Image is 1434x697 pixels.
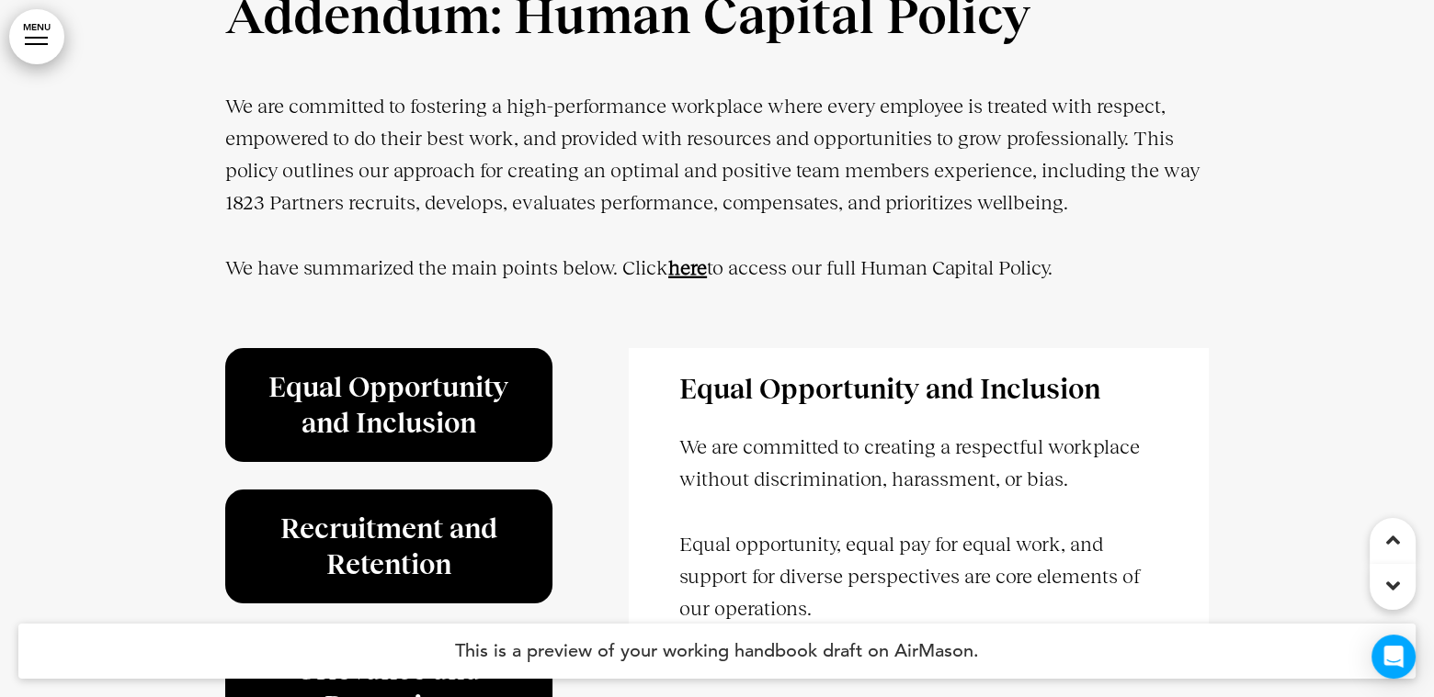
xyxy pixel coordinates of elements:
h6: Equal Opportunity and Inclusion [246,369,531,441]
p: We are committed to creating a respectful workplace without discrimination, harassment, or bias. [679,431,1158,495]
p: Equal opportunity, equal pay for equal work, and support for diverse perspectives are core elemen... [679,528,1158,625]
h6: Equal Opportunity and Inclusion [679,376,1158,403]
h6: Recruitment and Retention [246,511,531,582]
div: Open Intercom Messenger [1371,635,1416,679]
h4: This is a preview of your working handbook draft on AirMason. [18,624,1416,679]
a: MENU [9,9,64,64]
p: We are committed to fostering a high-performance workplace where every employee is treated with r... [225,90,1209,219]
p: We have summarized the main points below. Click to access our full Human Capital Policy. [225,252,1209,316]
a: here [668,256,707,279]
